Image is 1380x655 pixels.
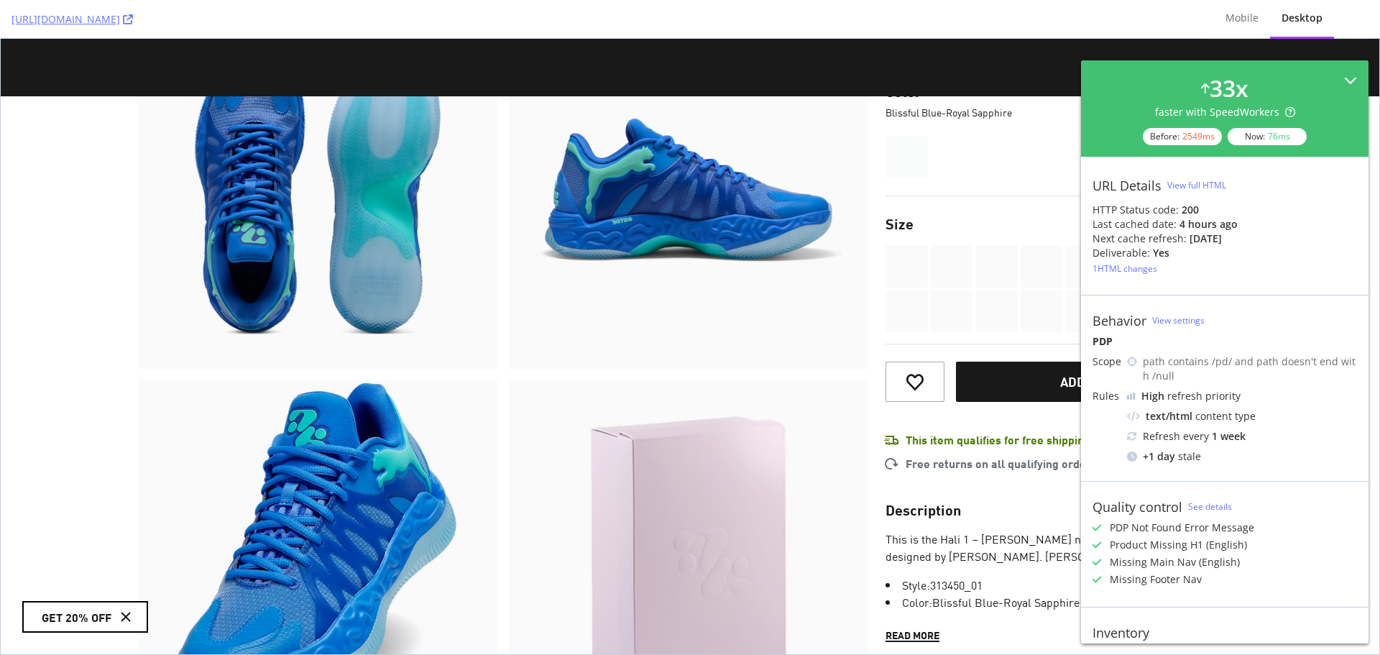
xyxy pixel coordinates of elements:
button: View full HTML [1167,174,1226,197]
div: Refresh every [1127,429,1357,444]
li: Style : 313450_01 [885,537,1241,554]
p: This is the Hali 1 – [PERSON_NAME] new signature basketball shoe, designed by [PERSON_NAME]. [PER... [885,491,1241,595]
div: Quality control [1092,499,1182,515]
button: 1HTML changes [1092,260,1157,278]
div: path contains /pd/ and path doesn't end with /null [1143,354,1357,383]
div: Now: [1228,128,1307,145]
button: Add to Cart [955,323,1241,363]
div: Missing Main Nav (English) [1110,555,1240,569]
strong: 200 [1182,203,1199,216]
div: Last cached date: [1092,217,1177,232]
div: PDP [1092,334,1357,349]
div: content type [1127,409,1357,423]
div: 76 ms [1268,130,1290,142]
div: Yes [1153,246,1169,260]
div: Scope [1092,354,1121,369]
p: This item qualifies for free shipping! [905,392,1094,409]
a: View settings [1152,314,1205,326]
div: Next cache refresh: [1092,232,1187,246]
div: stale [1127,449,1357,464]
button: Read more [885,589,939,603]
div: Product Missing H1 (English) [1110,538,1247,552]
div: Add to Cart [1059,333,1138,353]
div: 1 week [1212,429,1246,444]
button: GET 20% OFF [23,564,146,592]
div: PDP Not Found Error Message [1110,521,1254,535]
div: High [1141,389,1164,403]
div: Missing Footer Nav [1110,572,1202,587]
div: text/html [1146,409,1192,423]
div: faster with SpeedWorkers [1155,105,1295,119]
div: Before: [1143,128,1222,145]
h2: Description [885,462,1241,480]
div: 1 HTML changes [1092,262,1157,275]
div: [DATE] [1190,232,1222,246]
div: Mobile [1225,11,1259,25]
div: URL Details [1092,178,1161,193]
p: Free returns on all qualifying orders. [905,416,1100,433]
div: GET 20% OFF [41,569,111,587]
div: + 1 day [1143,449,1175,464]
div: Desktop [1282,11,1322,25]
div: Inventory [1092,625,1149,641]
li: Color : Blissful Blue-Royal Sapphire [885,554,1241,572]
img: cRr4yx4cyByr8BeLxltRlzBPIAAAAAElFTkSuQmCC [1127,393,1136,400]
div: 33 x [1210,72,1248,105]
p: Blissful Blue-Royal Sapphire [885,67,1241,81]
div: 2549 ms [1182,130,1215,142]
a: See details [1188,500,1232,513]
p: Size [885,175,913,195]
p: Color [885,44,1241,61]
a: [URL][DOMAIN_NAME] [11,12,133,27]
div: Rules [1092,389,1121,403]
div: Deliverable: [1092,246,1150,260]
div: 4 hours ago [1179,217,1238,232]
div: HTTP Status code: [1092,203,1357,217]
div: refresh priority [1141,389,1241,403]
div: View full HTML [1167,179,1226,191]
div: Behavior [1092,313,1146,329]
